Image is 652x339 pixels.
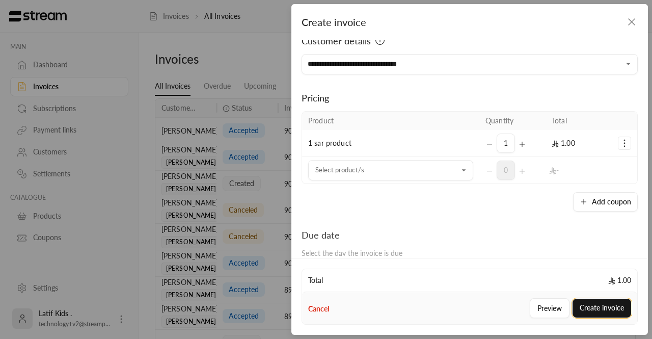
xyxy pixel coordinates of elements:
th: Product [302,112,479,130]
button: Create invoice [573,299,631,318]
span: 0 [497,161,515,180]
span: 1.00 [552,139,575,147]
span: Total [308,275,323,285]
span: 1.00 [608,275,631,285]
th: Total [546,112,612,130]
span: 1 sar product [308,139,351,147]
button: Add coupon [573,192,638,212]
div: Due date [302,228,402,242]
span: Customer details [302,34,371,48]
span: 1 [497,134,515,153]
span: Select the day the invoice is due [302,249,402,257]
span: Create invoice [302,16,366,28]
th: Quantity [479,112,546,130]
button: Open [622,58,635,70]
div: Pricing [302,91,638,105]
table: Selected Products [302,111,638,184]
button: Cancel [308,304,329,314]
button: Preview [530,298,569,318]
button: Open [458,164,470,176]
td: - [546,157,612,184]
